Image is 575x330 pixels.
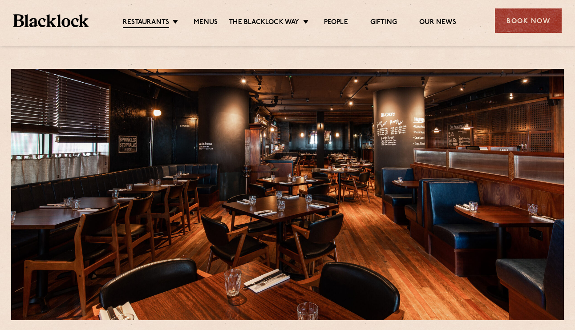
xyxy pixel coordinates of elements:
[495,8,562,33] div: Book Now
[194,18,218,27] a: Menus
[324,18,348,27] a: People
[370,18,397,27] a: Gifting
[13,14,89,27] img: BL_Textured_Logo-footer-cropped.svg
[419,18,456,27] a: Our News
[123,18,169,28] a: Restaurants
[229,18,299,27] a: The Blacklock Way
